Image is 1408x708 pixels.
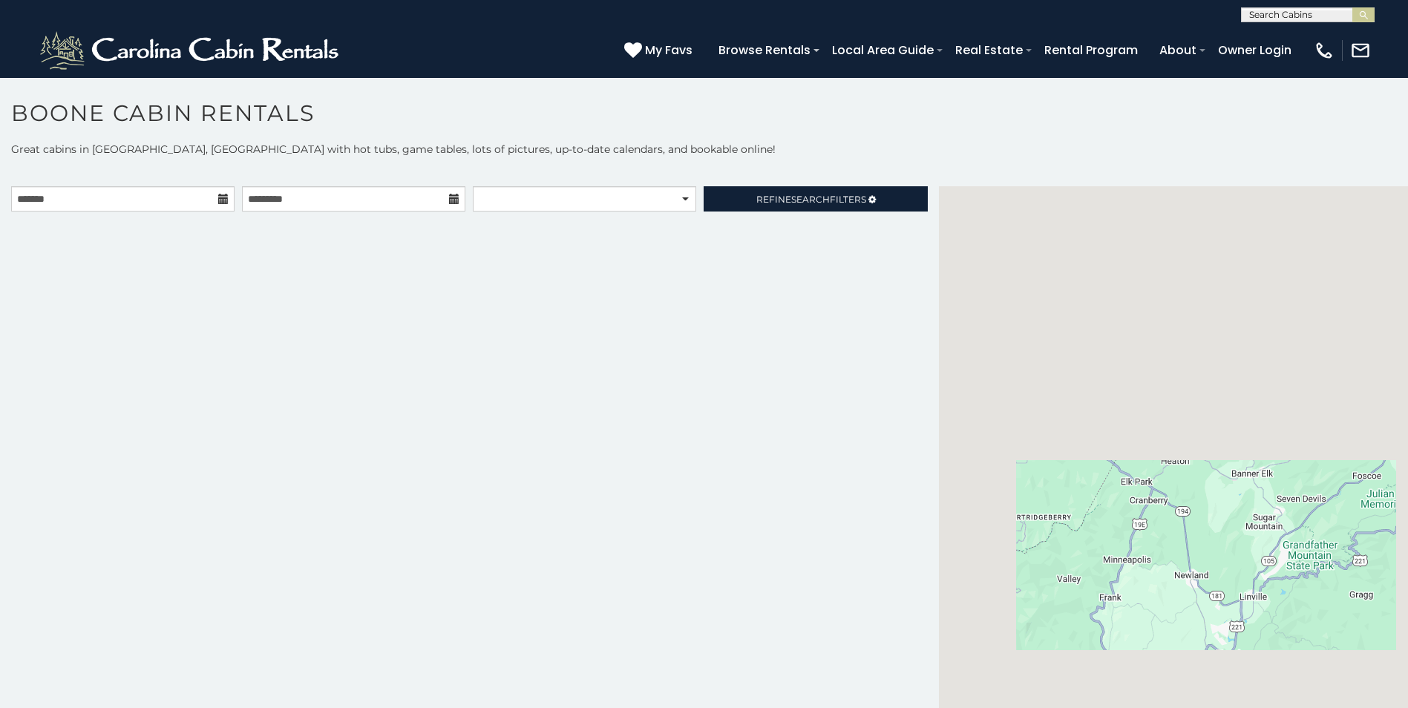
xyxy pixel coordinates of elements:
[1211,37,1299,63] a: Owner Login
[711,37,818,63] a: Browse Rentals
[704,186,927,212] a: RefineSearchFilters
[645,41,692,59] span: My Favs
[825,37,941,63] a: Local Area Guide
[624,41,696,60] a: My Favs
[1350,40,1371,61] img: mail-regular-white.png
[756,194,866,205] span: Refine Filters
[791,194,830,205] span: Search
[37,28,345,73] img: White-1-2.png
[948,37,1030,63] a: Real Estate
[1314,40,1335,61] img: phone-regular-white.png
[1152,37,1204,63] a: About
[1037,37,1145,63] a: Rental Program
